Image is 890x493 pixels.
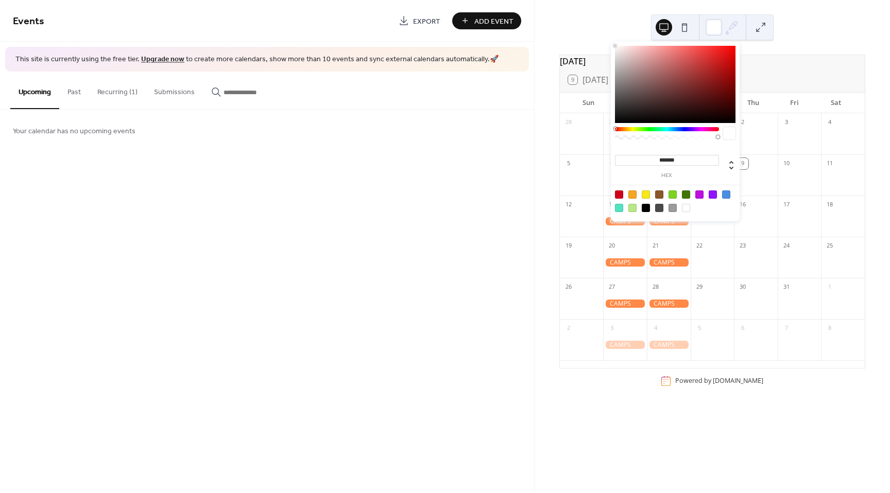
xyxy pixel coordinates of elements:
span: Add Event [474,16,514,27]
div: #8B572A [655,190,663,199]
div: #F5A623 [628,190,637,199]
div: 29 [694,281,705,293]
div: #D0021B [615,190,623,199]
div: CAMPS CLOSED [603,258,647,267]
div: 3 [606,323,618,334]
div: 8 [824,323,835,334]
div: CAMPS CLOSED [603,341,647,349]
button: Past [59,72,89,108]
div: 5 [694,323,705,334]
div: #B8E986 [628,204,637,212]
a: Export [391,12,448,29]
div: 4 [824,117,835,128]
div: 26 [563,281,574,293]
div: #F8E71C [642,190,650,199]
span: This site is currently using the free tier. to create more calendars, show more than 10 events an... [15,55,499,65]
div: #9B9B9B [669,204,677,212]
div: CAMPS CLOSED [603,300,647,308]
div: 20 [606,240,618,252]
div: 24 [781,240,792,252]
div: 17 [781,199,792,210]
div: #BD10E0 [695,190,704,199]
div: #4A90E2 [722,190,730,199]
div: Fri [774,93,815,113]
button: Upcoming [10,72,59,109]
div: 25 [824,240,835,252]
span: Events [13,11,44,31]
label: hex [615,173,719,179]
div: #9013FE [709,190,717,199]
div: 16 [737,199,748,210]
div: 13 [606,199,618,210]
div: 28 [650,281,661,293]
div: 1 [824,281,835,293]
a: Upgrade now [141,52,184,66]
div: 2 [563,323,574,334]
button: Submissions [146,72,203,108]
div: #4A4A4A [655,204,663,212]
div: Mon [609,93,651,113]
span: Your calendar has no upcoming events [13,126,135,136]
div: CAMPS CLOSED [647,341,691,349]
div: Sat [815,93,857,113]
div: 2 [737,117,748,128]
div: 23 [737,240,748,252]
div: 5 [563,158,574,169]
div: 11 [824,158,835,169]
div: #417505 [682,190,690,199]
div: 7 [781,323,792,334]
div: 27 [606,281,618,293]
button: Add Event [452,12,521,29]
div: #FFFFFF [682,204,690,212]
div: [DATE] [560,55,865,67]
div: 28 [563,117,574,128]
div: 6 [737,323,748,334]
div: 12 [563,199,574,210]
div: 21 [650,240,661,252]
div: CAMPS CLOSED [647,258,691,267]
div: 3 [781,117,792,128]
div: Powered by [675,376,763,385]
div: #7ED321 [669,190,677,199]
span: Export [413,16,440,27]
div: 29 [606,117,618,128]
div: 6 [606,158,618,169]
div: #000000 [642,204,650,212]
button: Recurring (1) [89,72,146,108]
div: 9 [737,158,748,169]
div: 30 [737,281,748,293]
div: 18 [824,199,835,210]
div: 19 [563,240,574,252]
div: Thu [733,93,774,113]
div: Sun [568,93,609,113]
div: 10 [781,158,792,169]
div: #50E3C2 [615,204,623,212]
div: CAMPS CLOSED [603,217,647,226]
div: 4 [650,323,661,334]
a: [DOMAIN_NAME] [713,376,763,385]
div: 31 [781,281,792,293]
div: CAMPS CLOSED [647,300,691,308]
div: 22 [694,240,705,252]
